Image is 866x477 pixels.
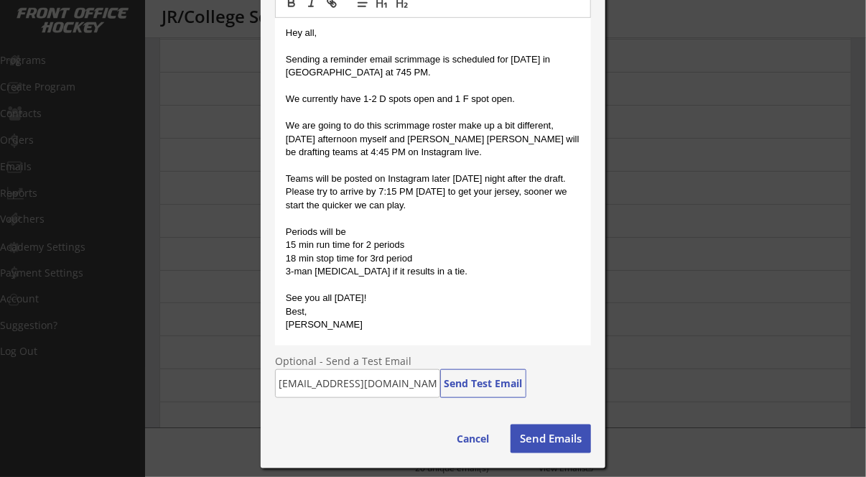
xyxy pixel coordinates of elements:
input: Email address [275,369,440,398]
p: Hey all, [286,27,580,40]
p: [PERSON_NAME] [286,318,580,331]
p: Periods will be [286,226,580,239]
button: Send Emails [511,425,591,453]
p: We currently have 1-2 D spots open and 1 F spot open. [286,93,580,106]
div: Optional - Send a Test Email [275,356,591,366]
button: Cancel [442,425,503,453]
button: Send Test Email [440,369,526,398]
p: We are going to do this scrimmage roster make up a bit different, [DATE] afternoon myself and [PE... [286,119,580,159]
p: 18 min stop time for 3rd period [286,252,580,265]
p: Teams will be posted on Instagram later [DATE] night after the draft. Please try to arrive by 7:1... [286,172,580,212]
p: Best, [286,305,580,318]
p: 15 min run time for 2 periods [286,239,580,251]
p: See you all [DATE]! [286,292,580,305]
p: 3-man [MEDICAL_DATA] if it results in a tie. [286,265,580,278]
p: Sending a reminder email scrimmage is scheduled for [DATE] in [GEOGRAPHIC_DATA] at 745 PM. [286,53,580,80]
